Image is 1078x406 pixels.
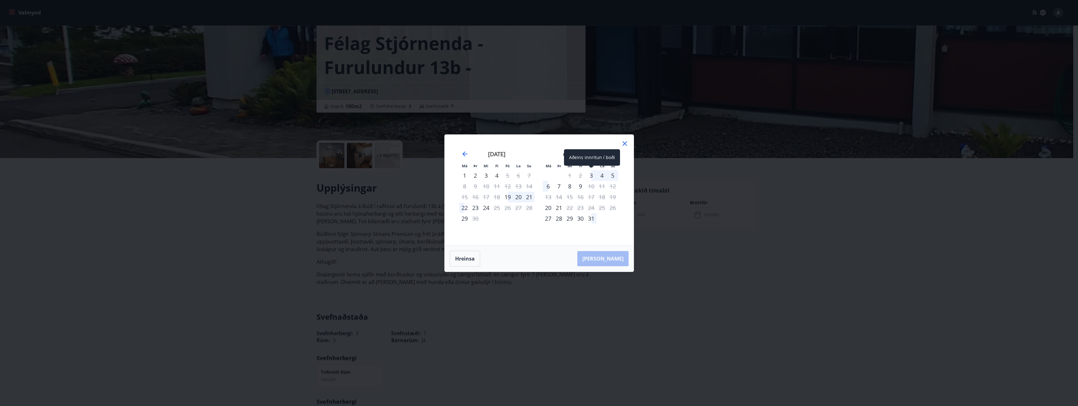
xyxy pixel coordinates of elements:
div: Aðeins útritun í boði [564,202,575,213]
td: Not available. þriðjudagur, 14. október 2025 [554,192,564,202]
div: 23 [470,202,481,213]
td: Choose sunnudagur, 5. október 2025 as your check-in date. It’s available. [607,170,618,181]
td: Choose þriðjudagur, 2. september 2025 as your check-in date. It’s available. [470,170,481,181]
div: Aðeins útritun í boði [470,213,481,224]
div: Aðeins innritun í boði [543,202,554,213]
td: Choose fimmtudagur, 4. september 2025 as your check-in date. It’s available. [492,170,502,181]
div: Move backward to switch to the previous month. [461,150,469,158]
div: Aðeins innritun í boði [586,170,597,181]
td: Not available. föstudagur, 26. september 2025 [502,202,513,213]
td: Choose mánudagur, 27. október 2025 as your check-in date. It’s available. [543,213,554,224]
td: Not available. mánudagur, 8. september 2025 [459,181,470,192]
div: 21 [524,192,535,202]
div: Aðeins útritun í boði [502,170,513,181]
div: Aðeins innritun í boði [543,213,554,224]
td: Not available. miðvikudagur, 22. október 2025 [564,202,575,213]
small: Má [462,163,467,168]
td: Not available. mánudagur, 13. október 2025 [543,192,554,202]
div: 28 [554,213,564,224]
td: Not available. laugardagur, 6. september 2025 [513,170,524,181]
div: 4 [597,170,607,181]
td: Not available. fimmtudagur, 23. október 2025 [575,202,586,213]
td: Not available. sunnudagur, 14. september 2025 [524,181,535,192]
td: Not available. miðvikudagur, 10. september 2025 [481,181,492,192]
td: Not available. laugardagur, 13. september 2025 [513,181,524,192]
div: 30 [575,213,586,224]
div: 21 [554,202,564,213]
td: Not available. laugardagur, 25. október 2025 [597,202,607,213]
td: Not available. miðvikudagur, 15. október 2025 [564,192,575,202]
td: Not available. sunnudagur, 12. október 2025 [607,181,618,192]
td: Choose miðvikudagur, 29. október 2025 as your check-in date. It’s available. [564,213,575,224]
small: La [516,163,521,168]
strong: október 2025 [563,150,598,158]
div: 6 [543,181,554,192]
td: Not available. sunnudagur, 7. september 2025 [524,170,535,181]
small: Mi [484,163,488,168]
td: Not available. miðvikudagur, 1. október 2025 [564,170,575,181]
td: Choose miðvikudagur, 3. september 2025 as your check-in date. It’s available. [481,170,492,181]
div: 29 [564,213,575,224]
td: Not available. laugardagur, 18. október 2025 [597,192,607,202]
div: Aðeins útritun í boði [492,202,502,213]
div: 22 [459,202,470,213]
td: Not available. fimmtudagur, 25. september 2025 [492,202,502,213]
td: Choose mánudagur, 20. október 2025 as your check-in date. It’s available. [543,202,554,213]
td: Choose þriðjudagur, 21. október 2025 as your check-in date. It’s available. [554,202,564,213]
div: 31 [586,213,597,224]
td: Choose föstudagur, 31. október 2025 as your check-in date. It’s available. [586,213,597,224]
div: 3 [481,170,492,181]
td: Not available. þriðjudagur, 16. september 2025 [470,192,481,202]
div: 7 [554,181,564,192]
td: Choose þriðjudagur, 28. október 2025 as your check-in date. It’s available. [554,213,564,224]
td: Not available. mánudagur, 15. september 2025 [459,192,470,202]
td: Not available. föstudagur, 5. september 2025 [502,170,513,181]
div: Aðeins innritun í boði [502,192,513,202]
div: 9 [575,181,586,192]
div: 24 [481,202,492,213]
small: Su [527,163,531,168]
td: Choose miðvikudagur, 8. október 2025 as your check-in date. It’s available. [564,181,575,192]
td: Not available. fimmtudagur, 16. október 2025 [575,192,586,202]
div: Calendar [452,142,626,238]
td: Not available. föstudagur, 10. október 2025 [586,181,597,192]
div: 8 [564,181,575,192]
td: Not available. þriðjudagur, 30. september 2025 [470,213,481,224]
button: Hreinsa [450,251,480,267]
td: Choose mánudagur, 29. september 2025 as your check-in date. It’s available. [459,213,470,224]
td: Choose fimmtudagur, 9. október 2025 as your check-in date. It’s available. [575,181,586,192]
td: Choose föstudagur, 19. september 2025 as your check-in date. It’s available. [502,192,513,202]
td: Choose mánudagur, 6. október 2025 as your check-in date. It’s available. [543,181,554,192]
div: 2 [470,170,481,181]
td: Choose miðvikudagur, 24. september 2025 as your check-in date. It’s available. [481,202,492,213]
div: Aðeins útritun í boði [586,181,597,192]
td: Not available. fimmtudagur, 18. september 2025 [492,192,502,202]
div: Aðeins innritun í boði [564,149,620,166]
td: Choose þriðjudagur, 23. september 2025 as your check-in date. It’s available. [470,202,481,213]
div: 4 [492,170,502,181]
td: Choose sunnudagur, 21. september 2025 as your check-in date. It’s available. [524,192,535,202]
small: Má [546,163,551,168]
td: Not available. laugardagur, 27. september 2025 [513,202,524,213]
small: Fö [505,163,510,168]
strong: [DATE] [488,150,505,158]
td: Choose fimmtudagur, 30. október 2025 as your check-in date. It’s available. [575,213,586,224]
td: Not available. sunnudagur, 26. október 2025 [607,202,618,213]
td: Choose þriðjudagur, 7. október 2025 as your check-in date. It’s available. [554,181,564,192]
div: Aðeins innritun í boði [459,213,470,224]
td: Not available. fimmtudagur, 2. október 2025 [575,170,586,181]
small: Þr [557,163,561,168]
div: 20 [513,192,524,202]
td: Not available. laugardagur, 11. október 2025 [597,181,607,192]
td: Not available. miðvikudagur, 17. september 2025 [481,192,492,202]
td: Not available. sunnudagur, 28. september 2025 [524,202,535,213]
small: Fi [495,163,498,168]
td: Choose föstudagur, 3. október 2025 as your check-in date. It’s available. [586,170,597,181]
div: Aðeins innritun í boði [459,170,470,181]
small: Þr [473,163,477,168]
td: Choose laugardagur, 4. október 2025 as your check-in date. It’s available. [597,170,607,181]
td: Not available. þriðjudagur, 9. september 2025 [470,181,481,192]
td: Not available. föstudagur, 17. október 2025 [586,192,597,202]
td: Not available. föstudagur, 24. október 2025 [586,202,597,213]
td: Not available. sunnudagur, 19. október 2025 [607,192,618,202]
